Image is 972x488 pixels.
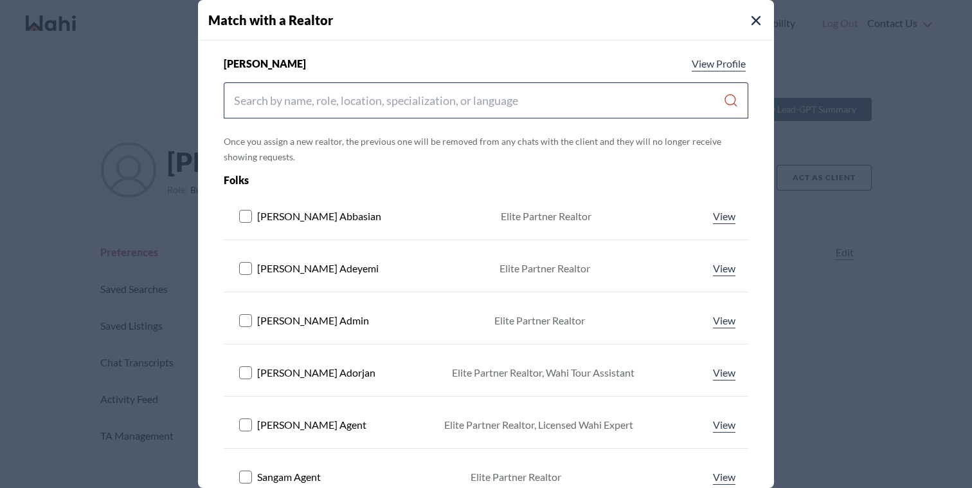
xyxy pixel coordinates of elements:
[710,469,738,485] a: View profile
[710,365,738,380] a: View profile
[224,173,643,188] div: Folks
[501,209,591,224] div: Elite Partner Realtor
[500,261,590,276] div: Elite Partner Realtor
[471,469,561,485] div: Elite Partner Realtor
[689,56,748,71] a: View profile
[748,13,764,28] button: Close Modal
[257,261,379,276] span: [PERSON_NAME] Adeyemi
[257,313,369,328] span: [PERSON_NAME] Admin
[444,417,633,433] div: Elite Partner Realtor, Licensed Wahi Expert
[257,469,321,485] span: Sangam Agent
[710,417,738,433] a: View profile
[208,10,774,30] h4: Match with a Realtor
[494,313,585,328] div: Elite Partner Realtor
[452,365,634,380] div: Elite Partner Realtor, Wahi Tour Assistant
[224,56,306,71] span: [PERSON_NAME]
[224,134,748,165] p: Once you assign a new realtor, the previous one will be removed from any chats with the client an...
[257,209,381,224] span: [PERSON_NAME] Abbasian
[257,365,375,380] span: [PERSON_NAME] Adorjan
[710,261,738,276] a: View profile
[257,417,366,433] span: [PERSON_NAME] Agent
[710,313,738,328] a: View profile
[234,89,723,112] input: Search input
[710,209,738,224] a: View profile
